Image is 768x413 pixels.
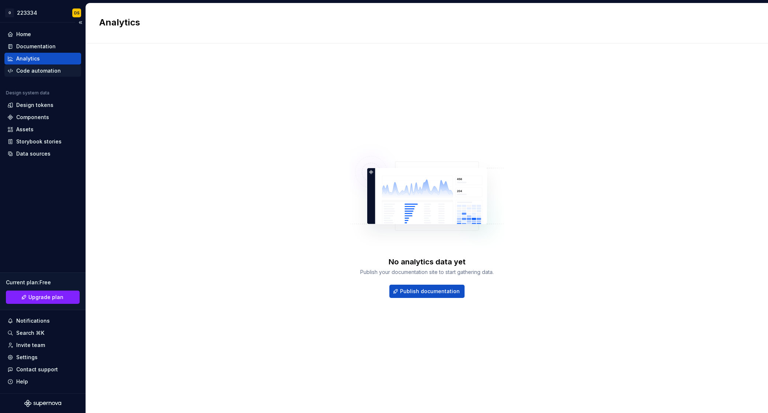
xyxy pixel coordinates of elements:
div: Assets [16,126,34,133]
a: Assets [4,124,81,135]
div: Design tokens [16,101,53,109]
a: Storybook stories [4,136,81,147]
a: Analytics [4,53,81,65]
button: Publish documentation [389,285,465,298]
div: Settings [16,354,38,361]
a: Code automation [4,65,81,77]
a: Design tokens [4,99,81,111]
div: No analytics data yet [389,257,466,267]
button: Search ⌘K [4,327,81,339]
div: Components [16,114,49,121]
button: Notifications [4,315,81,327]
div: Notifications [16,317,50,324]
a: Home [4,28,81,40]
h2: Analytics [99,17,746,28]
a: Documentation [4,41,81,52]
div: Help [16,378,28,385]
div: Home [16,31,31,38]
button: Collapse sidebar [75,17,86,28]
span: Upgrade plan [28,294,63,301]
div: 223334 [17,9,37,17]
span: Publish documentation [400,288,460,295]
a: Components [4,111,81,123]
button: O223334DS [1,5,84,21]
svg: Supernova Logo [24,400,61,407]
div: DS [74,10,80,16]
div: Contact support [16,366,58,373]
div: Current plan : Free [6,279,80,286]
div: Storybook stories [16,138,62,145]
div: Documentation [16,43,56,50]
button: Contact support [4,364,81,375]
div: Data sources [16,150,51,157]
div: O [5,8,14,17]
div: Search ⌘K [16,329,44,337]
a: Invite team [4,339,81,351]
div: Code automation [16,67,61,74]
a: Upgrade plan [6,291,80,304]
button: Help [4,376,81,388]
div: Design system data [6,90,49,96]
div: Publish your documentation site to start gathering data. [360,268,494,276]
a: Settings [4,351,81,363]
div: Analytics [16,55,40,62]
a: Data sources [4,148,81,160]
div: Invite team [16,341,45,349]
